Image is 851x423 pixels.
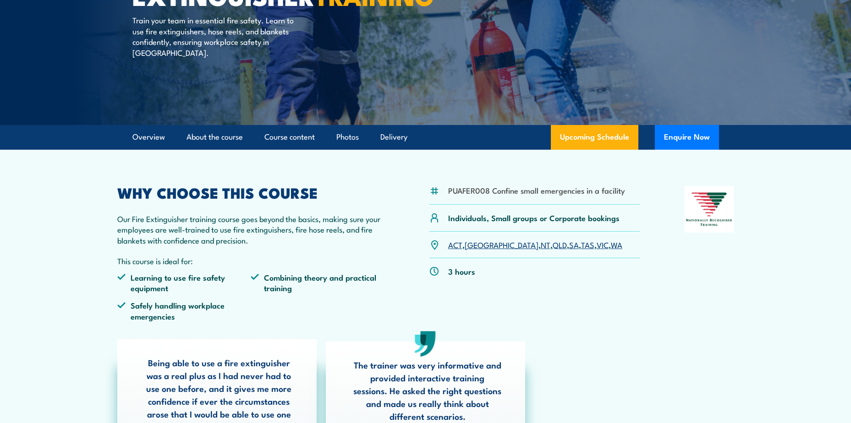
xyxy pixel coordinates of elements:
[448,239,462,250] a: ACT
[553,239,567,250] a: QLD
[655,125,719,150] button: Enquire Now
[251,272,384,293] li: Combining theory and practical training
[465,239,538,250] a: [GEOGRAPHIC_DATA]
[581,239,594,250] a: TAS
[353,358,502,423] p: The trainer was very informative and provided interactive training sessions. He asked the right q...
[380,125,407,149] a: Delivery
[685,186,734,233] img: Nationally Recognised Training logo.
[448,212,620,223] p: Individuals, Small groups or Corporate bookings
[187,125,243,149] a: About the course
[448,185,625,195] li: PUAFER008 Confine small emergencies in a facility
[117,186,385,199] h2: WHY CHOOSE THIS COURSE
[569,239,579,250] a: SA
[117,255,385,266] p: This course is ideal for:
[264,125,315,149] a: Course content
[551,125,638,150] a: Upcoming Schedule
[597,239,609,250] a: VIC
[117,213,385,245] p: Our Fire Extinguisher training course goes beyond the basics, making sure your employees are well...
[132,125,165,149] a: Overview
[117,300,251,321] li: Safely handling workplace emergencies
[336,125,359,149] a: Photos
[541,239,550,250] a: NT
[448,266,475,277] p: 3 hours
[132,15,300,58] p: Train your team in essential fire safety. Learn to use fire extinguishers, hose reels, and blanke...
[611,239,622,250] a: WA
[448,239,622,250] p: , , , , , , ,
[117,272,251,293] li: Learning to use fire safety equipment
